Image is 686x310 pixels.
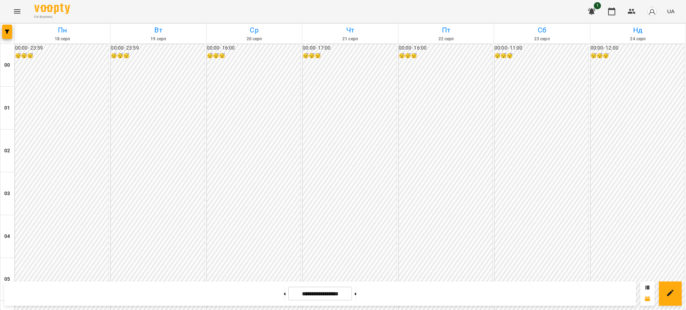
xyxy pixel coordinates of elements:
h6: 18 серп [16,36,109,42]
h6: 😴😴😴 [15,52,109,60]
h6: 23 серп [495,36,588,42]
h6: 00:00 - 11:00 [494,44,588,52]
h6: Сб [495,25,588,36]
h6: 21 серп [303,36,397,42]
h6: Чт [303,25,397,36]
h6: 02 [4,147,10,155]
h6: 00:00 - 16:00 [399,44,492,52]
h6: 00:00 - 12:00 [591,44,684,52]
h6: 01 [4,104,10,112]
h6: 😴😴😴 [303,52,396,60]
h6: Нд [591,25,685,36]
h6: 00:00 - 16:00 [207,44,300,52]
span: For Business [34,15,70,19]
h6: 😴😴😴 [494,52,588,60]
button: UA [664,5,677,18]
h6: 00:00 - 23:59 [15,44,109,52]
button: Menu [9,3,26,20]
h6: 03 [4,190,10,198]
img: avatar_s.png [647,6,657,16]
h6: 24 серп [591,36,685,42]
h6: 00 [4,61,10,69]
h6: 22 серп [399,36,493,42]
span: 1 [594,2,601,9]
h6: Пт [399,25,493,36]
h6: 19 серп [111,36,205,42]
h6: Ср [208,25,301,36]
img: Voopty Logo [34,4,70,14]
span: UA [667,7,675,15]
h6: 😴😴😴 [207,52,300,60]
h6: 😴😴😴 [591,52,684,60]
h6: 04 [4,233,10,240]
h6: 00:00 - 17:00 [303,44,396,52]
h6: Вт [111,25,205,36]
h6: Пн [16,25,109,36]
h6: 05 [4,275,10,283]
h6: 00:00 - 23:59 [111,44,204,52]
h6: 😴😴😴 [399,52,492,60]
h6: 20 серп [208,36,301,42]
h6: 😴😴😴 [111,52,204,60]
